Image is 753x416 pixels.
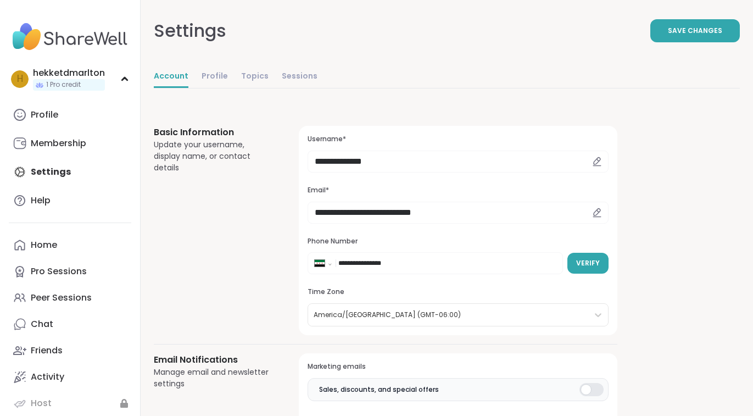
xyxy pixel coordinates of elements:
div: hekketdmarlton [33,67,105,79]
span: Verify [576,258,600,268]
span: 1 Pro credit [46,80,81,90]
div: Peer Sessions [31,292,92,304]
div: Help [31,195,51,207]
span: Save Changes [668,26,722,36]
h3: Email Notifications [154,353,272,367]
span: h [17,72,23,86]
a: Pro Sessions [9,258,131,285]
h3: Time Zone [308,287,609,297]
div: Settings [154,18,226,44]
a: Profile [202,66,228,88]
a: Help [9,187,131,214]
span: Sales, discounts, and special offers [319,385,439,395]
h3: Marketing emails [308,362,609,371]
a: Peer Sessions [9,285,131,311]
div: Chat [31,318,53,330]
a: Home [9,232,131,258]
button: Verify [567,253,609,274]
div: Host [31,397,52,409]
h3: Username* [308,135,609,144]
a: Membership [9,130,131,157]
button: Save Changes [650,19,740,42]
div: Pro Sessions [31,265,87,278]
div: Update your username, display name, or contact details [154,139,272,174]
div: Friends [31,345,63,357]
div: Home [31,239,57,251]
h3: Email* [308,186,609,195]
a: Chat [9,311,131,337]
a: Account [154,66,188,88]
h3: Basic Information [154,126,272,139]
h3: Phone Number [308,237,609,246]
div: Profile [31,109,58,121]
a: Activity [9,364,131,390]
div: Membership [31,137,86,149]
a: Topics [241,66,269,88]
div: Manage email and newsletter settings [154,367,272,390]
a: Friends [9,337,131,364]
a: Sessions [282,66,317,88]
a: Profile [9,102,131,128]
img: ShareWell Nav Logo [9,18,131,56]
div: Activity [31,371,64,383]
